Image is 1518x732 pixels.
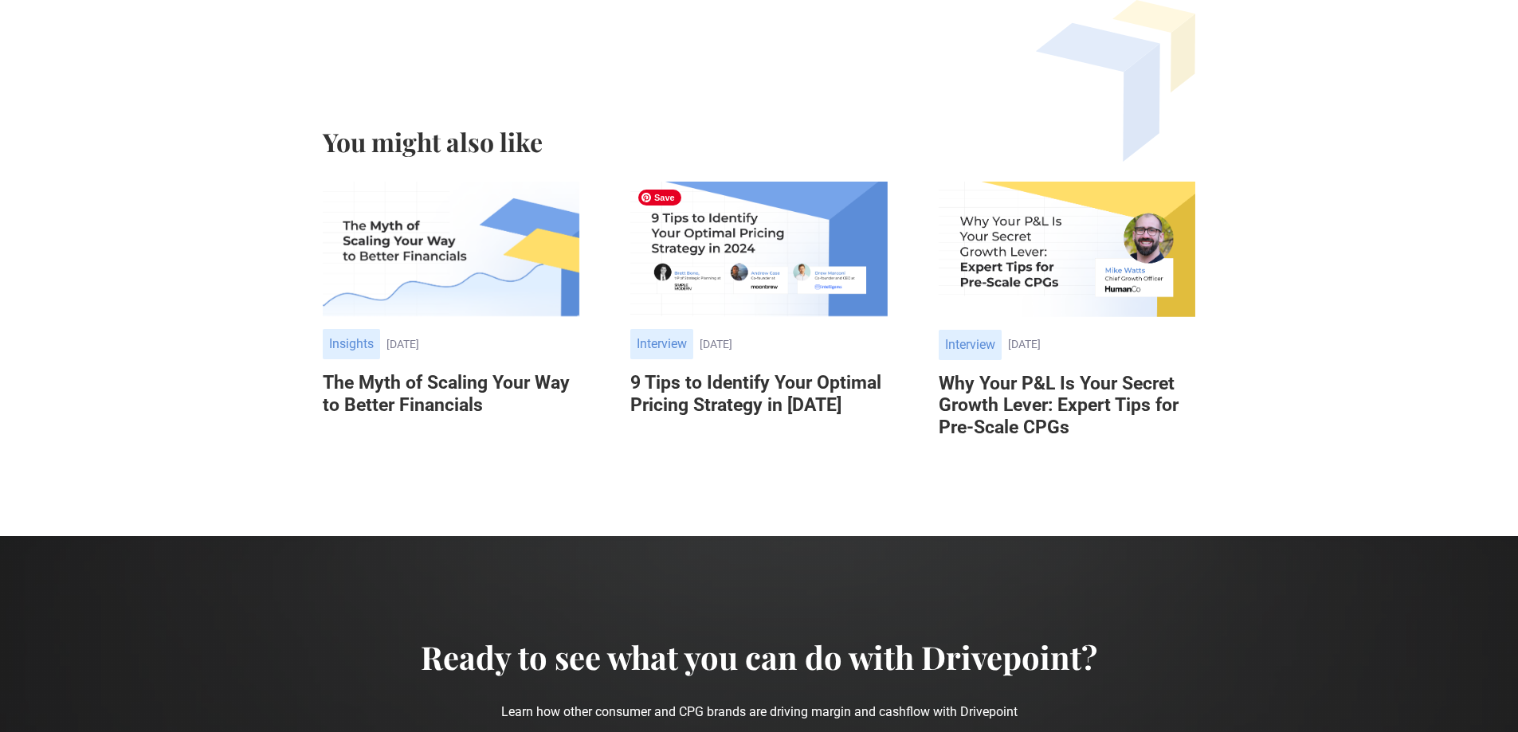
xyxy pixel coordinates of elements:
a: 9 Tips to Identify Your Optimal Pricing Strategy in [DATE] [630,372,887,416]
div: [DATE] [386,338,579,351]
h2: You might also like [323,127,1195,156]
img: 9 Tips to Identify Your Optimal Pricing Strategy in 2024 [630,182,887,316]
h4: Ready to see what you can do with Drivepoint? [421,638,1097,676]
div: Interview [630,329,693,359]
div: Interview [939,330,1002,360]
div: [DATE] [1008,338,1195,351]
span: Save [638,190,681,206]
div: [DATE] [700,338,887,351]
div: Insights [323,329,380,359]
img: The Myth of Scaling Your Way to Better Financials [323,182,579,316]
a: Why Your P&L Is Your Secret Growth Lever: Expert Tips for Pre-Scale CPGs [939,373,1195,439]
a: The Myth of Scaling Your Way to Better Financials [323,372,579,416]
img: Why Your P&L Is Your Secret Growth Lever: Expert Tips for Pre-Scale CPGs [939,182,1195,316]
